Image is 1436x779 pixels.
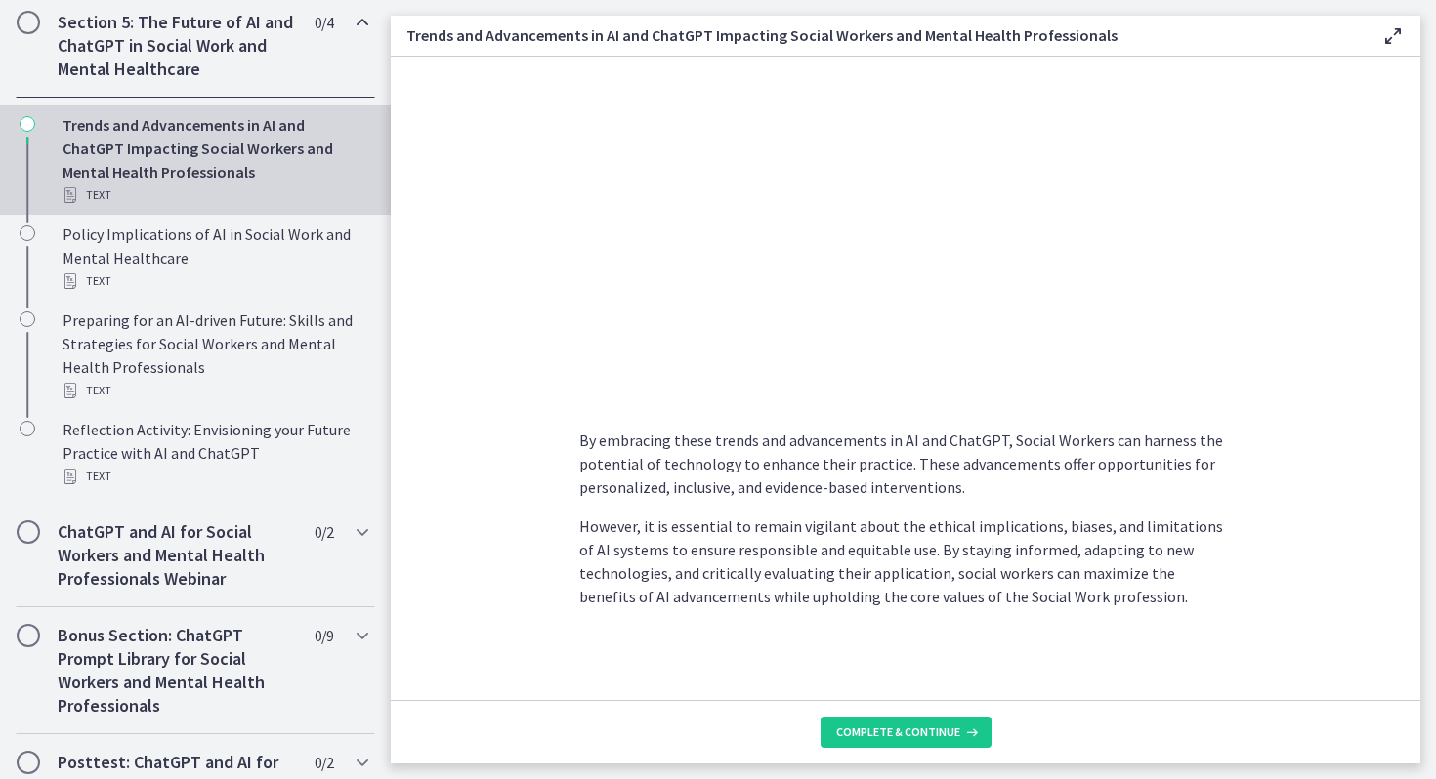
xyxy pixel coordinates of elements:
[63,223,367,293] div: Policy Implications of AI in Social Work and Mental Healthcare
[315,11,333,34] span: 0 / 4
[63,418,367,488] div: Reflection Activity: Envisioning your Future Practice with AI and ChatGPT
[58,11,296,81] h2: Section 5: The Future of AI and ChatGPT in Social Work and Mental Healthcare
[58,624,296,717] h2: Bonus Section: ChatGPT Prompt Library for Social Workers and Mental Health Professionals
[406,23,1350,47] h3: Trends and Advancements in AI and ChatGPT Impacting Social Workers and Mental Health Professionals
[63,379,367,402] div: Text
[63,269,367,293] div: Text
[63,308,367,402] div: Preparing for an AI-driven Future: Skills and Strategies for Social Workers and Mental Health Pro...
[58,520,296,591] h2: ChatGPT and AI for Social Workers and Mental Health Professionals Webinar
[63,465,367,488] div: Text
[63,184,367,207] div: Text
[315,624,333,647] span: 0 / 9
[63,113,367,207] div: Trends and Advancements in AI and ChatGPT Impacting Social Workers and Mental Health Professionals
[315,520,333,544] span: 0 / 2
[315,751,333,774] span: 0 / 2
[579,514,1232,608] p: However, it is essential to remain vigilant about the ethical implications, biases, and limitatio...
[579,429,1232,499] p: By embracing these trends and advancements in AI and ChatGPT, Social Workers can harness the pote...
[821,717,992,748] button: Complete & continue
[836,724,960,740] span: Complete & continue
